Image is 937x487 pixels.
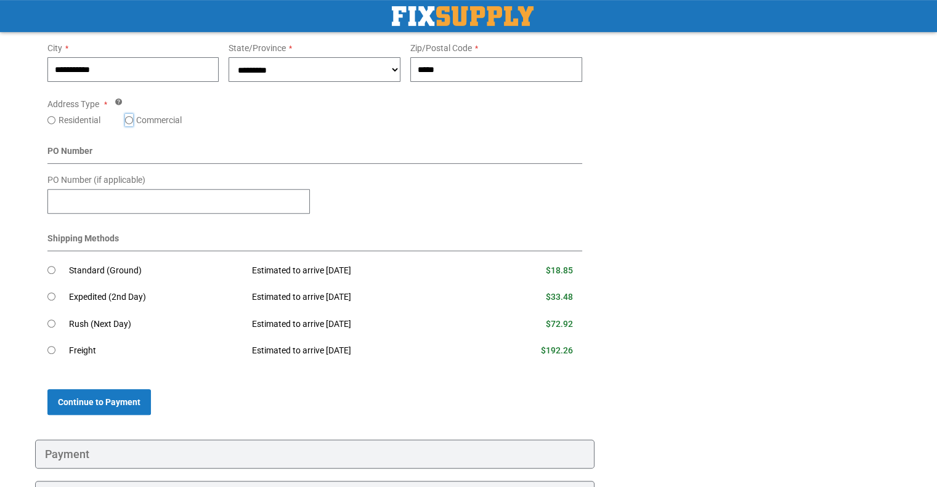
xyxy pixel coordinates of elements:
[243,257,481,284] td: Estimated to arrive [DATE]
[58,397,140,407] span: Continue to Payment
[546,292,573,302] span: $33.48
[243,337,481,364] td: Estimated to arrive [DATE]
[243,311,481,338] td: Estimated to arrive [DATE]
[47,232,583,251] div: Shipping Methods
[546,319,573,329] span: $72.92
[47,175,145,185] span: PO Number (if applicable)
[392,6,533,26] img: Fix Industrial Supply
[541,345,573,355] span: $192.26
[47,99,99,109] span: Address Type
[69,257,243,284] td: Standard (Ground)
[59,114,100,126] label: Residential
[47,145,583,164] div: PO Number
[35,440,595,469] div: Payment
[243,284,481,311] td: Estimated to arrive [DATE]
[69,337,243,364] td: Freight
[47,389,151,415] button: Continue to Payment
[47,43,62,53] span: City
[392,6,533,26] a: store logo
[546,265,573,275] span: $18.85
[136,114,182,126] label: Commercial
[69,284,243,311] td: Expedited (2nd Day)
[229,43,286,53] span: State/Province
[69,311,243,338] td: Rush (Next Day)
[410,43,472,53] span: Zip/Postal Code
